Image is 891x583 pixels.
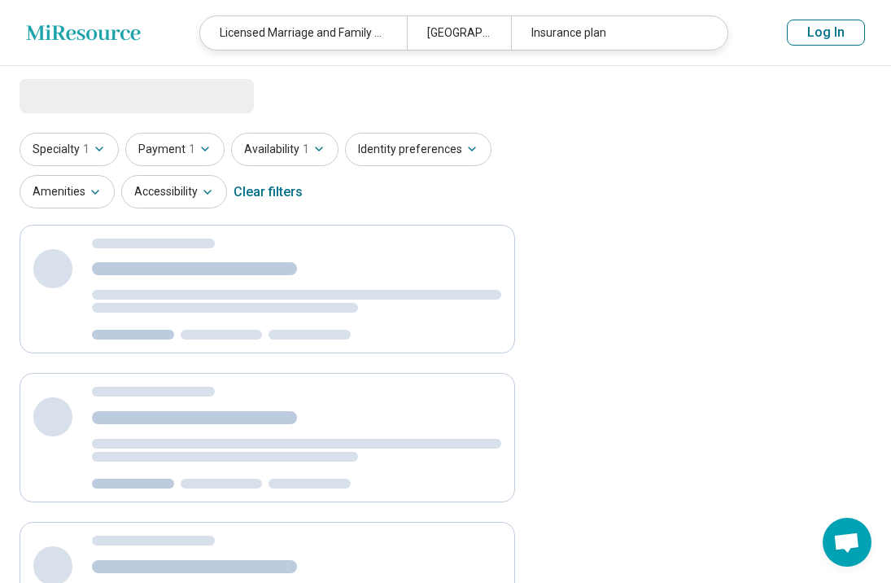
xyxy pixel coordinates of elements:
[125,133,225,166] button: Payment1
[303,141,309,158] span: 1
[20,175,115,208] button: Amenities
[121,175,227,208] button: Accessibility
[20,79,156,112] span: Loading...
[20,133,119,166] button: Specialty1
[787,20,865,46] button: Log In
[189,141,195,158] span: 1
[823,518,871,567] div: Open chat
[407,16,510,50] div: [GEOGRAPHIC_DATA]
[345,133,491,166] button: Identity preferences
[234,173,303,212] div: Clear filters
[511,16,718,50] div: Insurance plan
[231,133,338,166] button: Availability1
[200,16,407,50] div: Licensed Marriage and Family Therapist (LMFT)
[83,141,90,158] span: 1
